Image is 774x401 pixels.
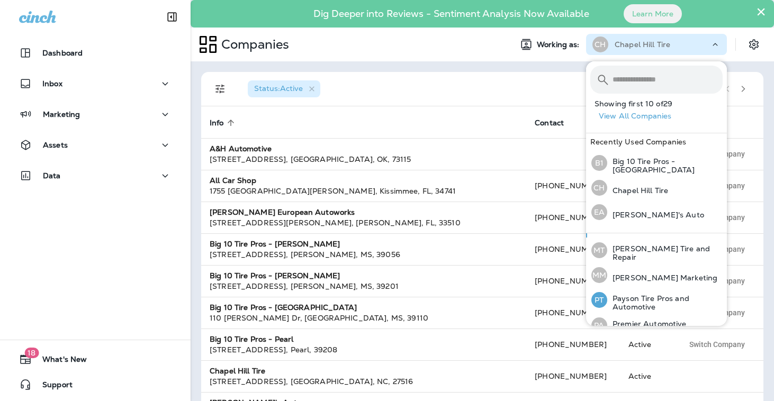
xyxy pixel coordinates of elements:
[607,320,723,336] p: Premier Automotive Specialists
[526,170,619,202] td: [PHONE_NUMBER]
[210,186,518,196] div: 1755 [GEOGRAPHIC_DATA][PERSON_NAME] , Kissimmee , FL , 34741
[591,242,607,258] div: MT
[595,99,727,108] p: Showing first 10 of 29
[526,329,619,360] td: [PHONE_NUMBER]
[620,329,675,360] td: Active
[210,118,238,127] span: Info
[210,249,518,260] div: [STREET_ADDRESS] , [PERSON_NAME] , MS , 39056
[620,360,675,392] td: Active
[595,108,727,124] button: View All Companies
[210,176,256,185] strong: All Car Shop
[11,104,180,125] button: Marketing
[586,287,727,313] button: PTPayson Tire Pros and Automotive
[526,360,619,392] td: [PHONE_NUMBER]
[615,40,670,49] p: Chapel Hill Tire
[210,119,224,127] span: Info
[210,313,518,323] div: 110 [PERSON_NAME] Dr , [GEOGRAPHIC_DATA] , MS , 39110
[586,133,727,150] div: Recently Used Companies
[592,37,608,52] div: CH
[744,35,763,54] button: Settings
[210,334,293,344] strong: Big 10 Tire Pros - Pearl
[607,294,723,311] p: Payson Tire Pros and Automotive
[607,157,723,174] p: Big 10 Tire Pros - [GEOGRAPHIC_DATA]
[607,244,723,261] p: [PERSON_NAME] Tire and Repair
[32,380,73,393] span: Support
[42,49,83,57] p: Dashboard
[591,317,607,333] div: PA
[32,355,87,368] span: What's New
[586,263,727,287] button: MM[PERSON_NAME] Marketing
[586,176,727,200] button: CHChapel Hill Tire
[624,4,682,23] button: Learn More
[210,154,518,165] div: [STREET_ADDRESS] , [GEOGRAPHIC_DATA] , OK , 73115
[537,40,582,49] span: Working as:
[283,12,620,15] p: Dig Deeper into Reviews - Sentiment Analysis Now Available
[591,180,607,196] div: CH
[526,297,619,329] td: [PHONE_NUMBER]
[210,366,265,376] strong: Chapel Hill Tire
[210,144,272,153] strong: A&H Automotive
[591,267,607,283] div: MM
[43,141,68,149] p: Assets
[526,202,619,233] td: [PHONE_NUMBER]
[607,274,717,282] p: [PERSON_NAME] Marketing
[586,200,727,224] button: EA[PERSON_NAME]'s Auto
[526,265,619,297] td: [PHONE_NUMBER]
[683,336,751,352] button: Switch Company
[11,134,180,156] button: Assets
[217,37,289,52] p: Companies
[248,80,320,97] div: Status:Active
[607,211,704,219] p: [PERSON_NAME]'s Auto
[43,110,80,119] p: Marketing
[11,73,180,94] button: Inbox
[42,79,62,88] p: Inbox
[11,42,180,63] button: Dashboard
[756,3,766,20] button: Close
[210,281,518,291] div: [STREET_ADDRESS] , [PERSON_NAME] , MS , 39201
[210,303,357,312] strong: Big 10 Tire Pros - [GEOGRAPHIC_DATA]
[210,344,518,355] div: [STREET_ADDRESS] , Pearl , 39208
[210,207,355,217] strong: [PERSON_NAME] European Autoworks
[586,238,727,263] button: MT[PERSON_NAME] Tire and Repair
[11,165,180,186] button: Data
[210,376,518,387] div: [STREET_ADDRESS] , [GEOGRAPHIC_DATA] , NC , 27516
[607,186,668,195] p: Chapel Hill Tire
[689,341,745,348] span: Switch Company
[210,78,231,99] button: Filters
[210,271,340,280] strong: Big 10 Tire Pros - [PERSON_NAME]
[43,171,61,180] p: Data
[586,150,727,176] button: B1Big 10 Tire Pros - [GEOGRAPHIC_DATA]
[210,217,518,228] div: [STREET_ADDRESS][PERSON_NAME] , [PERSON_NAME] , FL , 33510
[526,233,619,265] td: [PHONE_NUMBER]
[11,374,180,395] button: Support
[210,239,340,249] strong: Big 10 Tire Pros - [PERSON_NAME]
[157,6,187,28] button: Collapse Sidebar
[586,313,727,338] button: PAPremier Automotive Specialists
[535,119,564,127] span: Contact
[591,292,607,308] div: PT
[24,348,39,358] span: 18
[591,155,607,171] div: B1
[254,84,303,93] span: Status : Active
[535,118,578,127] span: Contact
[11,349,180,370] button: 18What's New
[591,204,607,220] div: EA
